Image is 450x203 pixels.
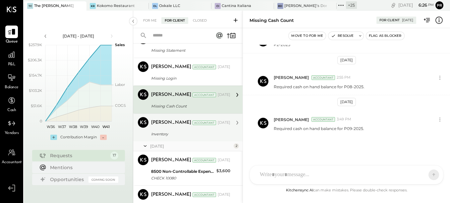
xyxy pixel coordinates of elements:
text: W38 [69,124,77,129]
span: Cash [7,107,16,113]
div: copy link [390,2,397,9]
p: Required cash on hand balance for P08-2025. [274,84,365,90]
button: Pr [435,1,443,9]
div: $3,600 [216,168,230,174]
div: For Me [140,17,160,24]
div: [PERSON_NAME] [151,92,191,98]
div: For Client [161,17,188,24]
div: [DATE] [337,98,356,106]
button: Resolve [328,32,356,40]
div: + [50,135,57,140]
span: P&L [8,62,16,68]
text: $103.2K [29,88,42,93]
div: [DATE] [218,120,230,125]
text: W37 [58,124,66,129]
div: BD [277,3,283,9]
div: 2 [234,143,239,149]
span: [PERSON_NAME] [274,117,309,122]
div: TC [27,3,33,9]
span: [PERSON_NAME] [274,75,309,80]
span: 6 : 26 [414,2,427,8]
div: OL [152,3,158,9]
a: P&L [0,48,23,68]
text: W36 [47,124,55,129]
div: CI [215,3,221,9]
span: Queue [6,39,18,45]
text: $51.6K [31,103,42,108]
text: $154.7K [29,73,42,78]
div: CHECK 10080 [151,175,214,181]
div: Accountant [311,117,335,122]
div: Accountant [193,158,216,163]
div: The [PERSON_NAME] [34,3,74,9]
div: Opportunities [50,176,85,183]
div: Missing Cash Count [151,103,228,109]
div: Cantina Italiana [222,3,251,9]
div: Accountant [193,65,216,69]
span: Balance [5,85,19,91]
div: Missing Login [151,75,228,82]
div: [PERSON_NAME] [151,119,191,126]
div: Missing Cash Count [250,17,294,24]
text: $206.3K [28,58,42,62]
div: [DATE] [398,2,434,8]
span: 2:55 PM [337,75,351,80]
div: Requests [50,152,107,159]
div: 17 [110,152,118,160]
div: [DATE] [218,92,230,98]
div: Mentions [50,164,115,171]
p: Required cash on hand balance for P09-2025. [274,126,364,131]
div: [DATE] [337,56,356,64]
div: [PERSON_NAME] [151,191,191,198]
div: Oxkale LLC [159,3,180,9]
div: [DATE] [150,143,232,149]
span: 3:49 PM [337,117,351,122]
text: Sales [115,42,125,47]
div: 8500 Non-Controllable Expenses:Licenses & Permits [151,168,214,175]
a: Accountant [0,146,23,166]
span: Accountant [2,160,22,166]
text: W39 [80,124,88,129]
a: Cash [0,94,23,113]
div: [DATE] [402,18,413,23]
div: [PERSON_NAME]’s Donuts [284,3,327,9]
div: + 25 [346,1,357,9]
div: Accountant [311,75,335,80]
div: Kokomo Restaurant [97,3,135,9]
div: Accountant [193,192,216,197]
text: $257.9K [28,42,42,47]
div: [DATE] - [DATE] [50,33,107,39]
span: pm [428,3,434,7]
text: COGS [115,103,126,108]
div: Closed [190,17,210,24]
a: Queue [0,26,23,45]
div: Coming Soon [88,176,118,183]
div: Missing Statement [151,47,228,54]
div: - [100,135,107,140]
p: P2-2025 [274,42,290,47]
text: W40 [91,124,99,129]
button: Flag as Blocker [366,32,404,40]
text: Labor [115,82,125,87]
a: Vendors [0,117,23,136]
div: Accountant [193,120,216,125]
span: Vendors [5,130,19,136]
div: [DATE] [218,192,230,197]
div: [DATE] [218,64,230,70]
div: [PERSON_NAME] [151,157,191,164]
div: KR [90,3,96,9]
text: 0 [40,119,42,123]
div: [PERSON_NAME] [151,64,191,70]
div: [DATE] [218,158,230,163]
a: Balance [0,71,23,91]
div: Accountant [193,93,216,97]
div: Inventory [151,131,228,137]
div: For Client [379,18,400,23]
button: Move to for me [289,32,326,40]
text: W41 [102,124,110,129]
div: Contribution Margin [60,135,97,140]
